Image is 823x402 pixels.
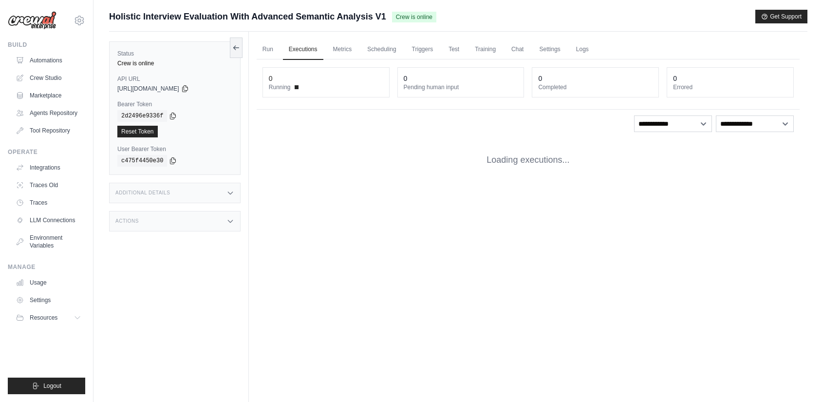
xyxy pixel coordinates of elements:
div: 0 [269,74,273,83]
h3: Additional Details [115,190,170,196]
dt: Errored [673,83,787,91]
a: Usage [12,275,85,290]
div: Loading executions... [257,138,800,182]
a: Run [257,39,279,60]
a: Traces [12,195,85,211]
div: Manage [8,263,85,271]
button: Get Support [755,10,807,23]
button: Logout [8,378,85,394]
a: Logs [570,39,595,60]
label: Bearer Token [117,100,232,108]
a: Automations [12,53,85,68]
span: Holistic Interview Evaluation With Advanced Semantic Analysis V1 [109,10,386,23]
div: Operate [8,148,85,156]
label: User Bearer Token [117,145,232,153]
a: Integrations [12,160,85,175]
div: 0 [673,74,677,83]
a: Agents Repository [12,105,85,121]
a: Crew Studio [12,70,85,86]
a: Settings [533,39,566,60]
div: Crew is online [117,59,232,67]
span: [URL][DOMAIN_NAME] [117,85,179,93]
dt: Completed [538,83,653,91]
a: LLM Connections [12,212,85,228]
a: Chat [505,39,529,60]
button: Resources [12,310,85,325]
code: c475f4450e30 [117,155,167,167]
a: Triggers [406,39,439,60]
a: Metrics [327,39,358,60]
a: Traces Old [12,177,85,193]
a: Settings [12,292,85,308]
a: Environment Variables [12,230,85,253]
span: Resources [30,314,57,322]
a: Executions [283,39,323,60]
h3: Actions [115,218,139,224]
label: Status [117,50,232,57]
a: Reset Token [117,126,158,137]
a: Tool Repository [12,123,85,138]
img: Logo [8,11,56,30]
span: Running [269,83,291,91]
a: Marketplace [12,88,85,103]
span: Crew is online [392,12,436,22]
span: Logout [43,382,61,390]
div: 0 [404,74,408,83]
div: Build [8,41,85,49]
a: Test [443,39,465,60]
code: 2d2496e9336f [117,110,167,122]
a: Training [469,39,502,60]
label: API URL [117,75,232,83]
div: 0 [538,74,542,83]
a: Scheduling [361,39,402,60]
dt: Pending human input [404,83,518,91]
